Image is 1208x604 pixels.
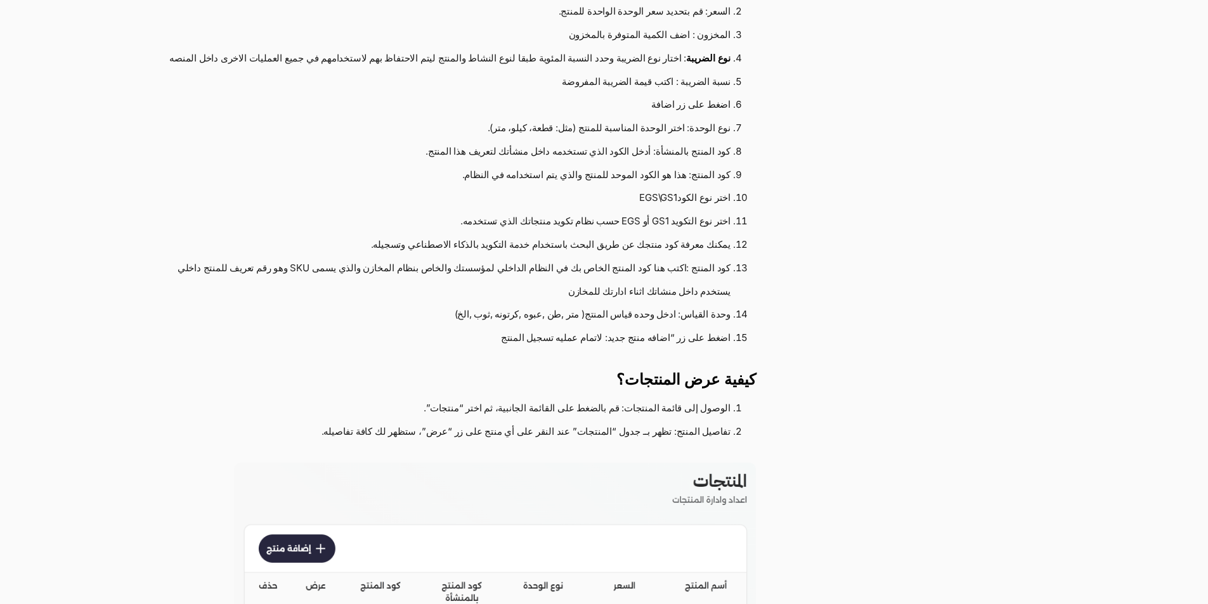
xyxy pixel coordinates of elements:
li: اضغط على زر “اضافه منتج جديد: لاتمام عمليه تسجيل المنتج [148,326,731,350]
li: اختر نوع الكودEGS\GS1 [148,186,731,210]
li: المخزون : اضف الكمية المتوفرة بالمخزون [148,23,731,47]
strong: نوع الضريبة [686,53,731,63]
li: يمكنك معرفة كود منتجك عن طريق البحث باستخدام خدمة التكويد بالذكاء الاصطناعي وتسجيله. [148,233,731,257]
li: كود المنتج بالمنشأة: أدخل الكود الذي تستخدمه داخل منشأتك لتعريف هذا المنتج. [148,140,731,164]
li: كود المنتج: هذا هو الكود الموحد للمنتج والذي يتم استخدامه في النظام. [148,164,731,187]
li: كود المنتج :اكتب هنا كود المنتج الخاص بك في النظام الداخلي لمؤسستك والخاص بنظام المخازن والذي يسم... [148,257,731,304]
li: وحدة القياس: ادخل وحده قياس المنتج( متر ,طن ,عبوه ,كرتونه ,ثوب ,الخ) [148,303,731,326]
li: الوصول إلى قائمة المنتجات: قم بالضغط على القائمة الجانبية، ثم اختر “منتجات”. [148,397,731,420]
li: اختر نوع التكويد GS1 أو EGS حسب نظام تكويد منتجاتك الذي تستخدمه. [148,210,731,233]
li: نوع الوحدة: اختر الوحدة المناسبة للمنتج (مثل: قطعة، كيلو، متر). [148,117,731,140]
li: نسبة الضريبة : اكتب قيمة الضريبة المفروضة [148,70,731,94]
li: تفاصيل المنتج: تظهر بــ جدول “المنتجات” عند النقر على أي منتج على زر “عرض”، ستظهر لك كافة تفاصيله. [148,420,731,444]
li: : اختار نوع الضريبة وحدد النسبة المئوية طبقا لنوع النشاط والمنتج ليتم الاحتفاظ بهم لاستخدامهم في ... [148,47,731,70]
li: اضغط على زر اضافة [148,93,731,117]
strong: كيفية عرض المنتجات؟ [616,371,756,388]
